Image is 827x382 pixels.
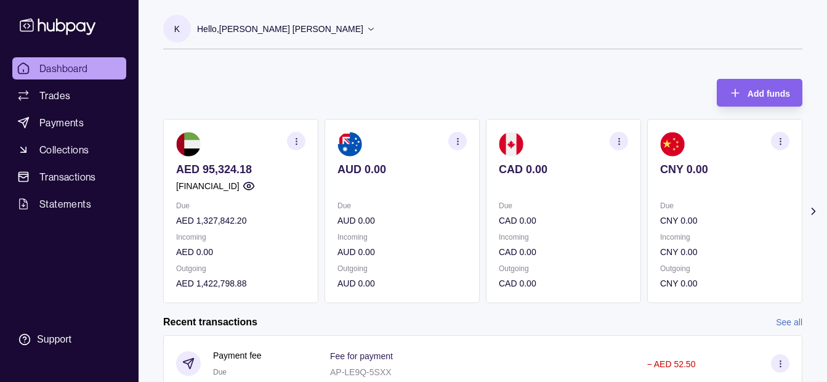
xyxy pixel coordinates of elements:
[37,333,71,346] div: Support
[330,367,392,377] p: AP-LE9Q-5SXX
[337,132,362,156] img: au
[660,230,789,244] p: Incoming
[499,132,523,156] img: ca
[39,142,89,157] span: Collections
[39,169,96,184] span: Transactions
[337,245,467,259] p: AUD 0.00
[39,61,88,76] span: Dashboard
[12,166,126,188] a: Transactions
[12,327,126,352] a: Support
[176,214,305,227] p: AED 1,327,842.20
[12,139,126,161] a: Collections
[748,89,790,99] span: Add funds
[660,214,789,227] p: CNY 0.00
[337,214,467,227] p: AUD 0.00
[176,163,305,176] p: AED 95,324.18
[660,277,789,290] p: CNY 0.00
[337,163,467,176] p: AUD 0.00
[660,245,789,259] p: CNY 0.00
[12,112,126,134] a: Payments
[176,262,305,275] p: Outgoing
[337,199,467,213] p: Due
[39,115,84,130] span: Payments
[660,132,685,156] img: cn
[12,193,126,215] a: Statements
[330,351,393,361] p: Fee for payment
[499,199,628,213] p: Due
[499,245,628,259] p: CAD 0.00
[213,368,227,376] span: Due
[660,262,789,275] p: Outgoing
[39,88,70,103] span: Trades
[717,79,802,107] button: Add funds
[499,214,628,227] p: CAD 0.00
[499,230,628,244] p: Incoming
[176,230,305,244] p: Incoming
[197,22,363,36] p: Hello, [PERSON_NAME] [PERSON_NAME]
[176,277,305,290] p: AED 1,422,798.88
[499,163,628,176] p: CAD 0.00
[499,262,628,275] p: Outgoing
[176,132,201,156] img: ae
[776,315,802,329] a: See all
[163,315,257,329] h2: Recent transactions
[660,199,789,213] p: Due
[499,277,628,290] p: CAD 0.00
[176,179,240,193] p: [FINANCIAL_ID]
[12,57,126,79] a: Dashboard
[174,22,180,36] p: K
[337,277,467,290] p: AUD 0.00
[660,163,789,176] p: CNY 0.00
[39,197,91,211] span: Statements
[337,230,467,244] p: Incoming
[176,245,305,259] p: AED 0.00
[213,349,262,362] p: Payment fee
[176,199,305,213] p: Due
[12,84,126,107] a: Trades
[647,359,695,369] p: − AED 52.50
[337,262,467,275] p: Outgoing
